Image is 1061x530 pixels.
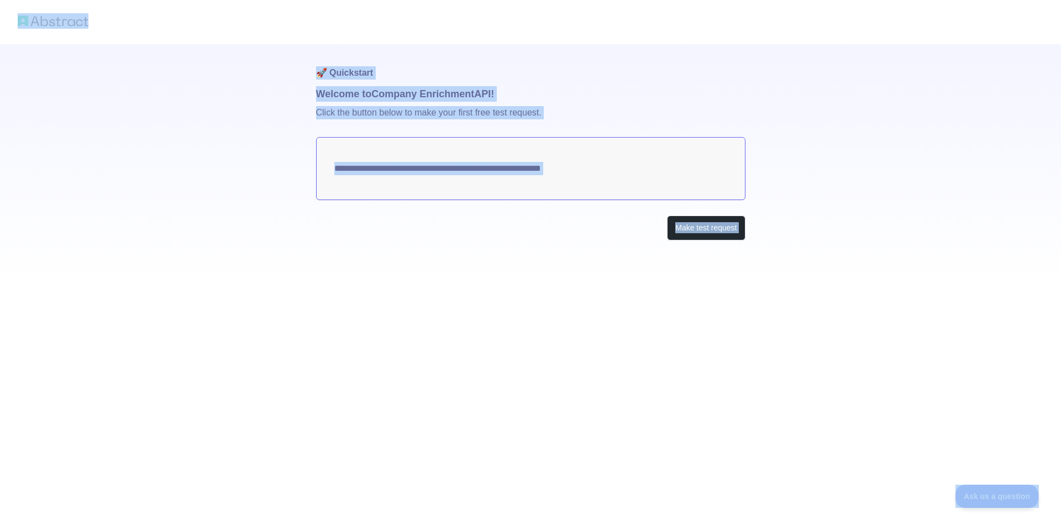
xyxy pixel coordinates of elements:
[18,13,88,29] img: Abstract logo
[316,102,745,137] p: Click the button below to make your first free test request.
[316,44,745,86] h1: 🚀 Quickstart
[316,86,745,102] h1: Welcome to Company Enrichment API!
[667,216,745,240] button: Make test request
[955,485,1039,508] iframe: Toggle Customer Support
